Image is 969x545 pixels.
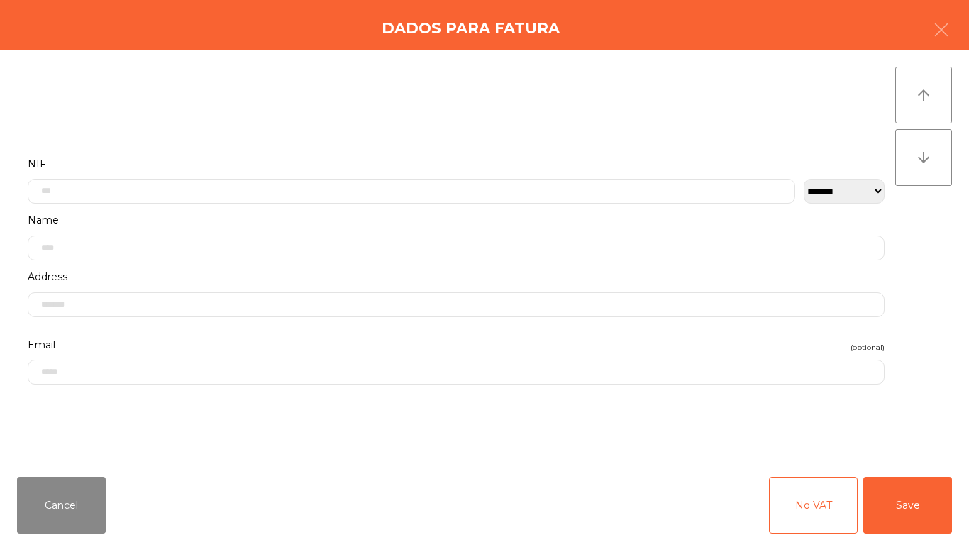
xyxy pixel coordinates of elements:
i: arrow_upward [915,87,932,104]
button: arrow_upward [895,67,952,123]
span: (optional) [851,341,885,354]
span: Name [28,211,59,230]
button: Save [863,477,952,534]
i: arrow_downward [915,149,932,166]
span: Address [28,268,67,287]
button: Cancel [17,477,106,534]
span: NIF [28,155,46,174]
span: Email [28,336,55,355]
h4: Dados para Fatura [382,18,560,39]
button: arrow_downward [895,129,952,186]
button: No VAT [769,477,858,534]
